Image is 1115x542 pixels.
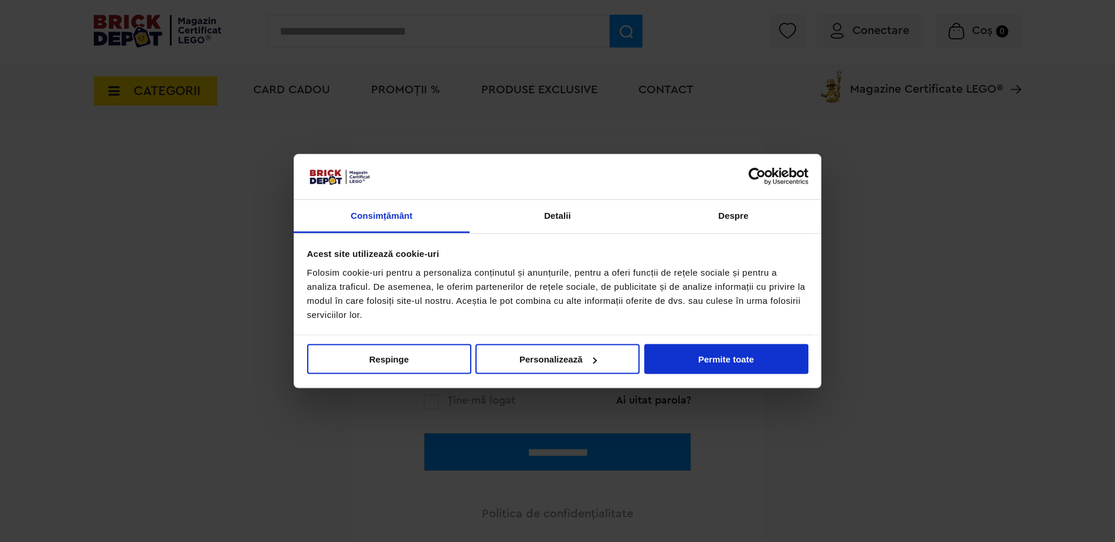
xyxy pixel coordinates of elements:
div: Acest site utilizează cookie-uri [307,247,808,261]
a: Despre [645,199,821,233]
button: Permite toate [644,344,808,374]
a: Usercentrics Cookiebot - opens in a new window [706,168,808,185]
a: Consimțământ [294,199,470,233]
button: Respinge [307,344,471,374]
img: siglă [307,167,372,186]
div: Folosim cookie-uri pentru a personaliza conținutul și anunțurile, pentru a oferi funcții de rețel... [307,265,808,321]
a: Detalii [470,199,645,233]
button: Personalizează [475,344,640,374]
